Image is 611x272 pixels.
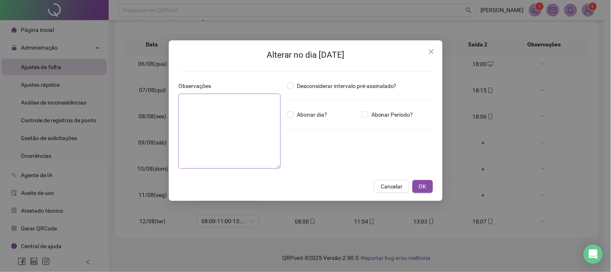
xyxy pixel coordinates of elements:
[419,182,427,191] span: OK
[294,82,400,90] span: Desconsiderar intervalo pré-assinalado?
[368,110,416,119] span: Abonar Período?
[178,82,216,90] label: Observações
[381,182,403,191] span: Cancelar
[374,180,409,193] button: Cancelar
[428,48,435,55] span: close
[178,48,433,62] h2: Alterar no dia [DATE]
[425,45,438,58] button: Close
[584,245,603,264] div: Open Intercom Messenger
[294,110,330,119] span: Abonar dia?
[412,180,433,193] button: OK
